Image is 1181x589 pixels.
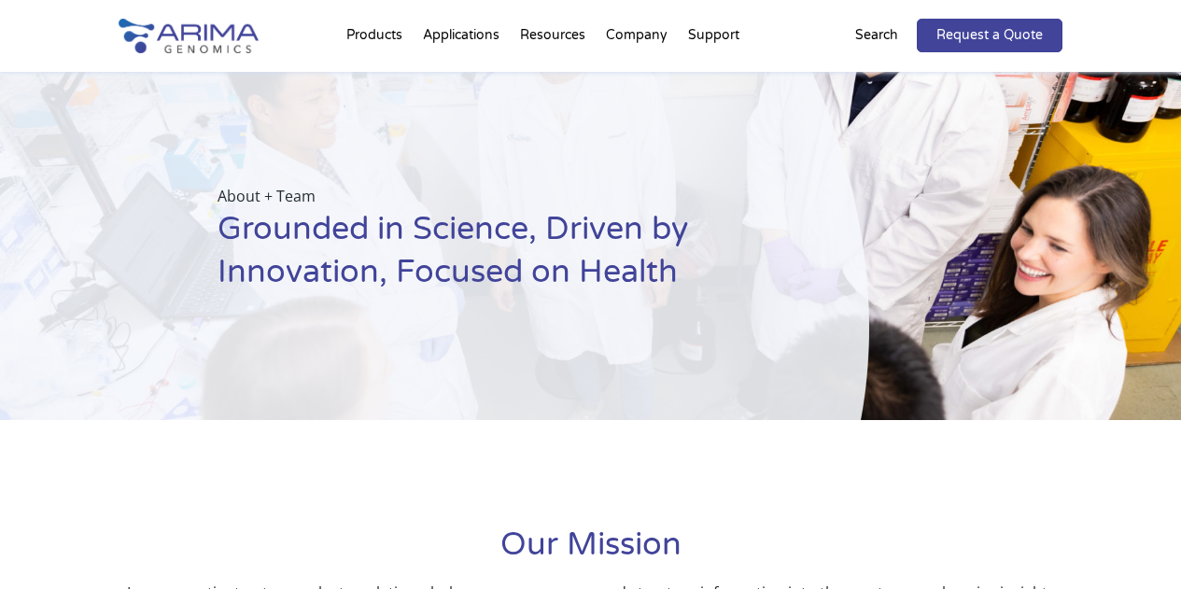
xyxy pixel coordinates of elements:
p: Search [855,23,898,48]
p: About + Team [218,184,777,208]
a: Request a Quote [917,19,1062,52]
h1: Grounded in Science, Driven by Innovation, Focused on Health [218,208,777,308]
img: Arima-Genomics-logo [119,19,259,53]
h1: Our Mission [119,524,1063,581]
